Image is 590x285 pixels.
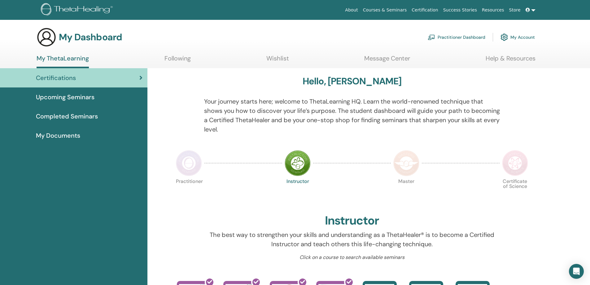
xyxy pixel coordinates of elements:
span: My Documents [36,131,80,140]
a: Store [507,4,523,16]
p: Your journey starts here; welcome to ThetaLearning HQ. Learn the world-renowned technique that sh... [204,97,500,134]
p: Instructor [285,179,311,205]
span: Completed Seminars [36,112,98,121]
p: Click on a course to search available seminars [204,254,500,261]
a: Courses & Seminars [361,4,409,16]
h3: My Dashboard [59,32,122,43]
a: Wishlist [266,55,289,67]
a: About [343,4,360,16]
p: The best way to strengthen your skills and understanding as a ThetaHealer® is to become a Certifi... [204,230,500,249]
span: Certifications [36,73,76,82]
a: Message Center [364,55,410,67]
img: chalkboard-teacher.svg [428,34,435,40]
p: Practitioner [176,179,202,205]
img: logo.png [41,3,115,17]
a: My Account [500,30,535,44]
img: Certificate of Science [502,150,528,176]
h3: Hello, [PERSON_NAME] [303,76,402,87]
a: Resources [479,4,507,16]
a: My ThetaLearning [37,55,89,68]
p: Master [393,179,419,205]
span: Upcoming Seminars [36,92,94,102]
p: Certificate of Science [502,179,528,205]
a: Certification [409,4,440,16]
a: Help & Resources [486,55,535,67]
img: Practitioner [176,150,202,176]
img: Instructor [285,150,311,176]
a: Success Stories [441,4,479,16]
img: cog.svg [500,32,508,42]
a: Following [164,55,191,67]
img: generic-user-icon.jpg [37,27,56,47]
div: Open Intercom Messenger [569,264,584,279]
a: Practitioner Dashboard [428,30,485,44]
h2: Instructor [325,214,379,228]
img: Master [393,150,419,176]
